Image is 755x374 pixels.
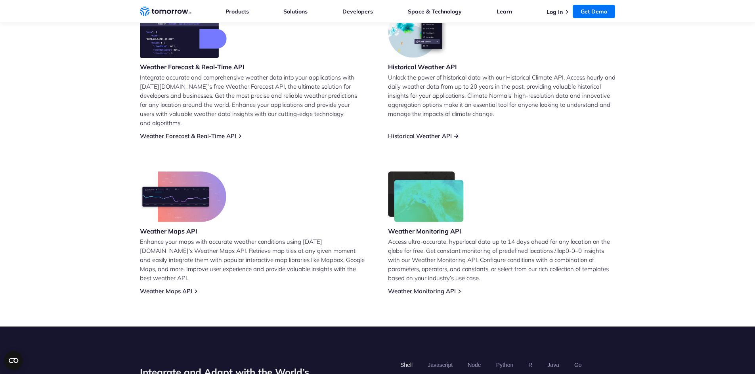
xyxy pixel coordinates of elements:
button: Java [545,358,562,372]
h3: Weather Maps API [140,227,226,235]
button: Open CMP widget [4,351,23,370]
button: R [526,358,535,372]
a: Learn [497,8,512,15]
h3: Weather Monitoring API [388,227,464,235]
a: Solutions [283,8,308,15]
a: Weather Forecast & Real-Time API [140,132,236,140]
button: Javascript [425,358,455,372]
p: Enhance your maps with accurate weather conditions using [DATE][DOMAIN_NAME]’s Weather Maps API. ... [140,237,367,283]
a: Developers [342,8,373,15]
a: Historical Weather API [388,132,452,140]
p: Access ultra-accurate, hyperlocal data up to 14 days ahead for any location on the globe for free... [388,237,615,283]
a: Products [226,8,249,15]
h3: Historical Weather API [388,63,457,71]
a: Space & Technology [408,8,462,15]
p: Integrate accurate and comprehensive weather data into your applications with [DATE][DOMAIN_NAME]... [140,73,367,127]
button: Node [465,358,484,372]
p: Unlock the power of historical data with our Historical Climate API. Access hourly and daily weat... [388,73,615,118]
a: Log In [547,8,563,15]
button: Python [493,358,516,372]
button: Go [571,358,584,372]
button: Shell [398,358,415,372]
h3: Weather Forecast & Real-Time API [140,63,245,71]
a: Get Demo [573,5,615,18]
a: Weather Monitoring API [388,287,456,295]
a: Home link [140,6,191,17]
a: Weather Maps API [140,287,192,295]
